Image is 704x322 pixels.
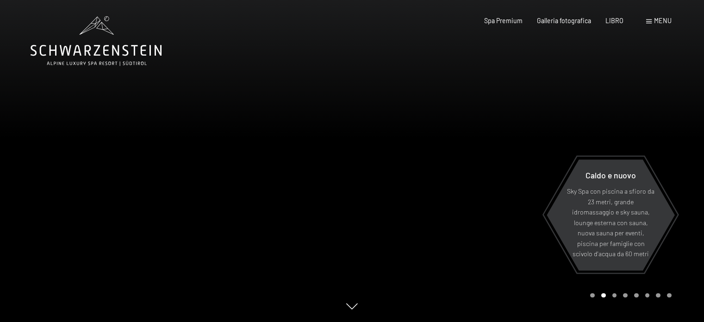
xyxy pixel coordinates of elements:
a: Spa Premium [484,17,523,25]
a: LIBRO [605,17,623,25]
a: Caldo e nuovo Sky Spa con piscina a sfioro da 23 metri, grande idromassaggio e sky sauna, lounge ... [546,159,675,271]
div: Pagina 8 della giostra [667,293,672,298]
div: Pagina 5 della giostra [634,293,639,298]
font: Sky Spa con piscina a sfioro da 23 metri, grande idromassaggio e sky sauna, lounge esterna con sa... [567,187,654,258]
div: Pagina 4 del carosello [623,293,628,298]
div: Paginazione carosello [587,293,671,298]
a: Galleria fotografica [537,17,591,25]
div: Carousel Page 2 (Current Slide) [601,293,606,298]
div: Carosello Pagina 7 [656,293,660,298]
font: menu [654,17,672,25]
font: Caldo e nuovo [586,170,636,180]
div: Pagina 6 della giostra [645,293,650,298]
div: Carousel Page 1 [590,293,595,298]
div: Pagina 3 della giostra [612,293,617,298]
